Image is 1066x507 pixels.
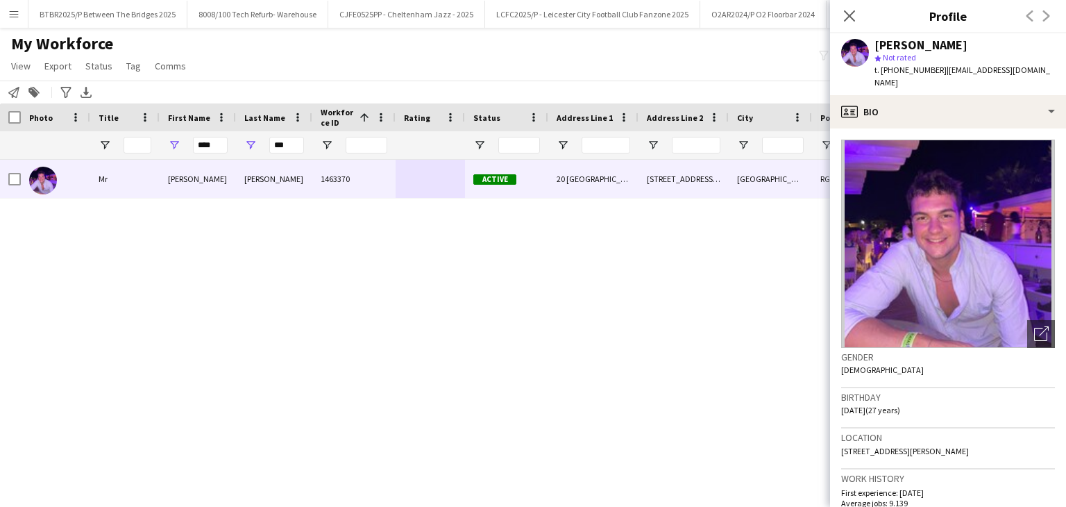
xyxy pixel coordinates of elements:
[160,160,236,198] div: [PERSON_NAME]
[557,139,569,151] button: Open Filter Menu
[841,472,1055,485] h3: Work history
[149,57,192,75] a: Comms
[346,137,387,153] input: Workforce ID Filter Input
[557,113,613,123] span: Address Line 1
[404,113,430,123] span: Rating
[58,84,74,101] app-action-btn: Advanced filters
[99,139,111,151] button: Open Filter Menu
[647,113,703,123] span: Address Line 2
[548,160,638,198] div: 20 [GEOGRAPHIC_DATA]
[700,1,827,28] button: O2AR2024/P O2 Floorbar 2024
[638,160,729,198] div: [STREET_ADDRESS][PERSON_NAME]
[85,60,112,72] span: Status
[762,137,804,153] input: City Filter Input
[328,1,485,28] button: CJFE0525PP - Cheltenham Jazz - 2025
[29,113,53,123] span: Photo
[244,113,285,123] span: Last Name
[6,84,22,101] app-action-btn: Notify workforce
[820,139,833,151] button: Open Filter Menu
[126,60,141,72] span: Tag
[874,65,1050,88] span: | [EMAIL_ADDRESS][DOMAIN_NAME]
[874,39,967,51] div: [PERSON_NAME]
[647,139,659,151] button: Open Filter Menu
[841,488,1055,498] p: First experience: [DATE]
[1027,320,1055,348] div: Open photos pop-in
[168,113,210,123] span: First Name
[672,137,720,153] input: Address Line 2 Filter Input
[124,137,151,153] input: Title Filter Input
[729,160,812,198] div: [GEOGRAPHIC_DATA]
[39,57,77,75] a: Export
[236,160,312,198] div: [PERSON_NAME]
[841,351,1055,363] h3: Gender
[321,139,333,151] button: Open Filter Menu
[11,60,31,72] span: View
[841,431,1055,444] h3: Location
[841,365,924,375] span: [DEMOGRAPHIC_DATA]
[155,60,186,72] span: Comms
[244,139,257,151] button: Open Filter Menu
[44,60,71,72] span: Export
[28,1,187,28] button: BTBR2025/P Between The Bridges 2025
[168,139,180,151] button: Open Filter Menu
[812,160,895,198] div: RG22 4RW
[582,137,630,153] input: Address Line 1 Filter Input
[90,160,160,198] div: Mr
[312,160,396,198] div: 1463370
[737,113,753,123] span: City
[841,391,1055,404] h3: Birthday
[473,139,486,151] button: Open Filter Menu
[99,113,119,123] span: Title
[269,137,304,153] input: Last Name Filter Input
[11,33,113,54] span: My Workforce
[473,174,516,185] span: Active
[193,137,228,153] input: First Name Filter Input
[121,57,146,75] a: Tag
[841,140,1055,348] img: Crew avatar or photo
[473,113,500,123] span: Status
[485,1,700,28] button: LCFC2025/P - Leicester City Football Club Fanzone 2025
[321,107,354,128] span: Workforce ID
[498,137,540,153] input: Status Filter Input
[841,446,969,456] span: [STREET_ADDRESS][PERSON_NAME]
[26,84,42,101] app-action-btn: Add to tag
[29,167,57,194] img: William Newcombe
[827,1,954,28] button: O2AR2025/P O2 Floor Bar FY26
[841,405,900,415] span: [DATE] (27 years)
[737,139,750,151] button: Open Filter Menu
[6,57,36,75] a: View
[883,52,916,63] span: Not rated
[820,113,860,123] span: Post Code
[830,7,1066,25] h3: Profile
[80,57,118,75] a: Status
[874,65,947,75] span: t. [PHONE_NUMBER]
[78,84,94,101] app-action-btn: Export XLSX
[830,95,1066,128] div: Bio
[187,1,328,28] button: 8008/100 Tech Refurb- Warehouse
